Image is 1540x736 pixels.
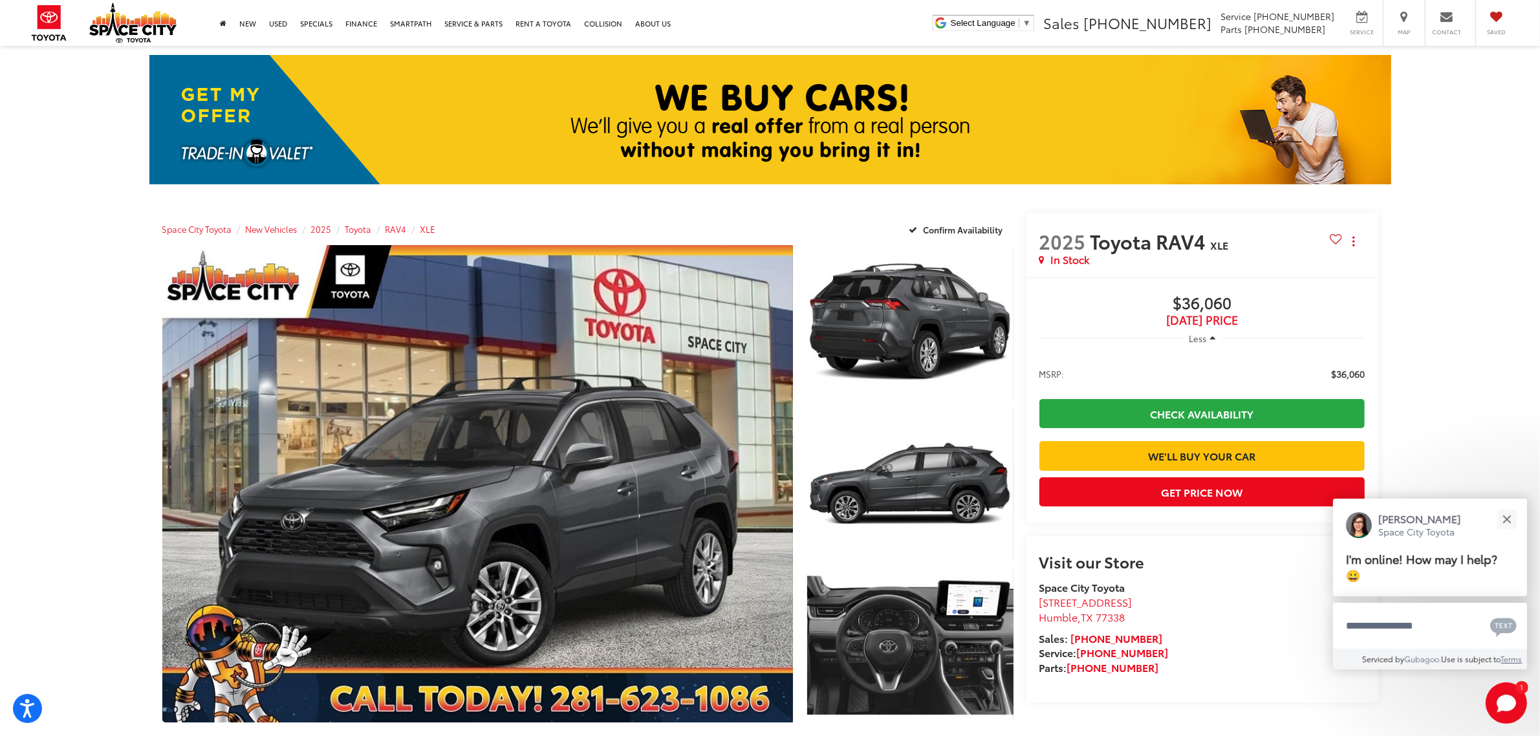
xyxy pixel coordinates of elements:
[805,567,1015,724] img: 2025 Toyota RAV4 XLE
[1333,499,1527,669] div: Close[PERSON_NAME]Space City ToyotaI'm online! How may I help? 😀Type your messageChat with SMSSen...
[1347,28,1376,36] span: Service
[1211,237,1229,252] span: XLE
[1077,645,1169,660] a: [PHONE_NUMBER]
[1378,512,1461,526] p: [PERSON_NAME]
[1039,579,1125,594] strong: Space City Toyota
[1090,227,1211,255] span: Toyota RAV4
[1039,594,1133,609] span: [STREET_ADDRESS]
[345,223,372,235] a: Toyota
[951,18,1015,28] span: Select Language
[1405,653,1442,664] a: Gubagoo.
[1039,631,1068,645] span: Sales:
[1039,660,1159,675] strong: Parts:
[807,568,1013,723] a: Expand Photo 3
[1039,441,1365,470] a: We'll Buy Your Car
[1442,653,1501,664] span: Use is subject to
[1363,653,1405,664] span: Serviced by
[1333,603,1527,649] textarea: Type your message
[1493,505,1521,533] button: Close
[1490,616,1517,637] svg: Text
[1043,12,1079,33] span: Sales
[246,223,298,235] a: New Vehicles
[805,405,1015,563] img: 2025 Toyota RAV4 XLE
[1220,23,1242,36] span: Parts
[385,223,407,235] a: RAV4
[149,55,1391,184] img: What's Your Car Worth? | Space City Toyota in Humble TX
[1342,230,1365,252] button: Actions
[1071,631,1163,645] a: [PHONE_NUMBER]
[162,245,794,722] a: Expand Photo 0
[902,218,1014,241] button: Confirm Availability
[1039,477,1365,506] button: Get Price Now
[807,407,1013,561] a: Expand Photo 2
[1390,28,1418,36] span: Map
[1482,28,1511,36] span: Saved
[1083,12,1211,33] span: [PHONE_NUMBER]
[1039,367,1065,380] span: MSRP:
[1039,294,1365,314] span: $36,060
[1220,10,1251,23] span: Service
[1051,252,1090,267] span: In Stock
[1039,553,1365,570] h2: Visit our Store
[807,245,1013,400] a: Expand Photo 1
[1067,660,1159,675] a: [PHONE_NUMBER]
[1183,327,1222,350] button: Less
[89,3,177,43] img: Space City Toyota
[1039,609,1078,624] span: Humble
[311,223,332,235] a: 2025
[1253,10,1334,23] span: [PHONE_NUMBER]
[1352,236,1354,246] span: dropdown dots
[1039,227,1086,255] span: 2025
[1331,367,1365,380] span: $36,060
[1023,18,1031,28] span: ▼
[1039,399,1365,428] a: Check Availability
[1432,28,1461,36] span: Contact
[924,224,1003,235] span: Confirm Availability
[1189,332,1207,344] span: Less
[1244,23,1325,36] span: [PHONE_NUMBER]
[1096,609,1125,624] span: 77338
[1039,609,1125,624] span: ,
[162,223,232,235] a: Space City Toyota
[156,243,799,725] img: 2025 Toyota RAV4 XLE
[805,243,1015,401] img: 2025 Toyota RAV4 XLE
[1486,611,1521,640] button: Chat with SMS
[1039,645,1169,660] strong: Service:
[1019,18,1019,28] span: ​
[1520,684,1523,690] span: 1
[1081,609,1094,624] span: TX
[1486,682,1527,724] button: Toggle Chat Window
[1501,653,1523,664] a: Terms
[1486,682,1527,724] svg: Start Chat
[1346,550,1497,583] span: I'm online! How may I help? 😀
[1039,594,1133,624] a: [STREET_ADDRESS] Humble,TX 77338
[951,18,1031,28] a: Select Language​
[1039,314,1365,327] span: [DATE] Price
[420,223,436,235] a: XLE
[1378,526,1461,538] p: Space City Toyota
